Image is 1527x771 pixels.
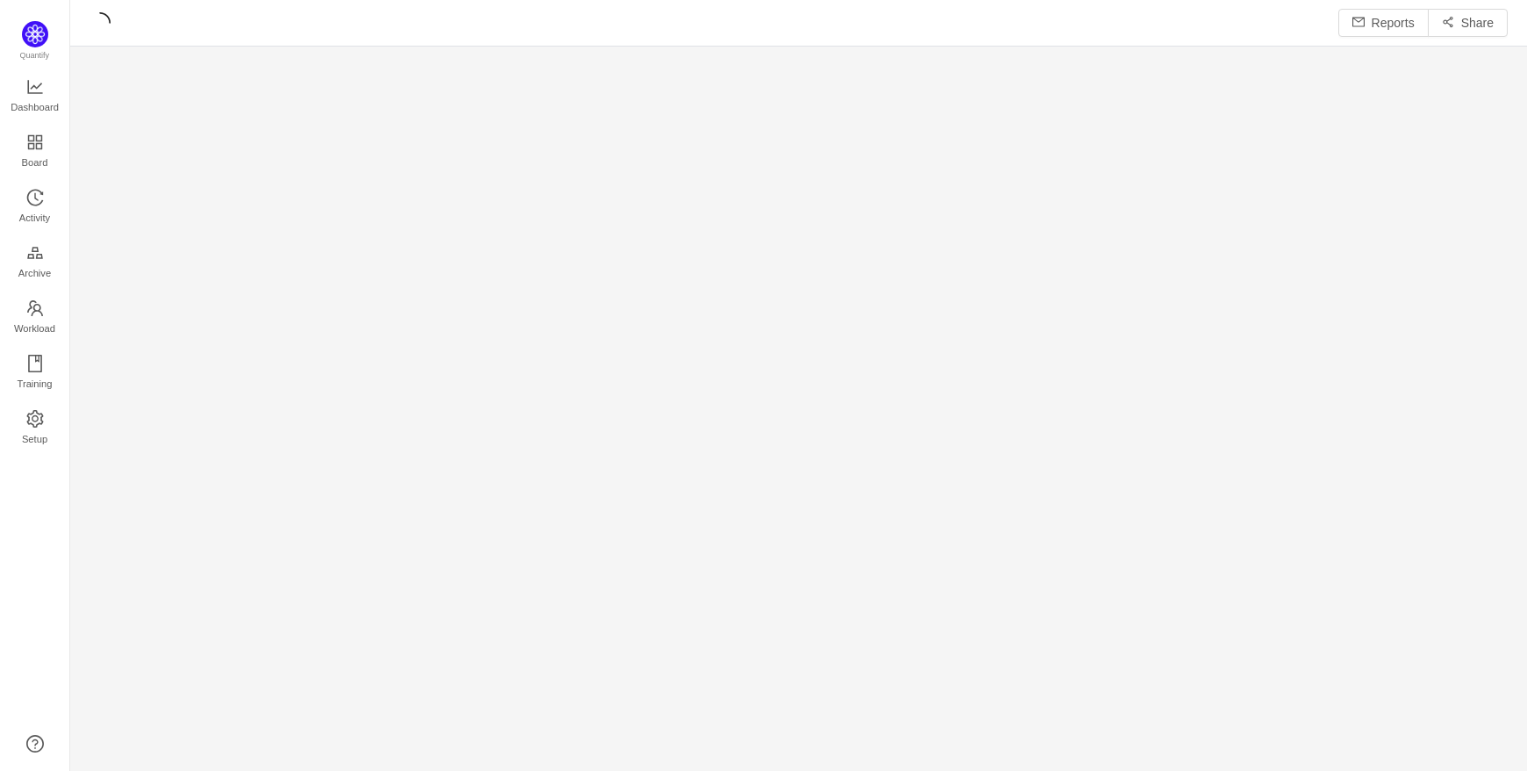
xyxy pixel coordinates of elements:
a: Activity [26,190,44,225]
i: icon: line-chart [26,78,44,96]
i: icon: history [26,189,44,206]
button: icon: mailReports [1338,9,1429,37]
a: Dashboard [26,79,44,114]
i: icon: book [26,355,44,372]
a: Workload [26,300,44,335]
a: Setup [26,411,44,446]
button: icon: share-altShare [1428,9,1508,37]
img: Quantify [22,21,48,47]
a: Board [26,134,44,169]
span: Setup [22,422,47,457]
a: Training [26,356,44,391]
i: icon: team [26,299,44,317]
span: Archive [18,256,51,291]
span: Board [22,145,48,180]
i: icon: loading [90,12,111,33]
i: icon: setting [26,410,44,428]
span: Workload [14,311,55,346]
i: icon: appstore [26,133,44,151]
span: Quantify [20,51,50,60]
a: icon: question-circle [26,735,44,753]
span: Activity [19,200,50,235]
span: Training [17,366,52,401]
i: icon: gold [26,244,44,262]
span: Dashboard [11,90,59,125]
a: Archive [26,245,44,280]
